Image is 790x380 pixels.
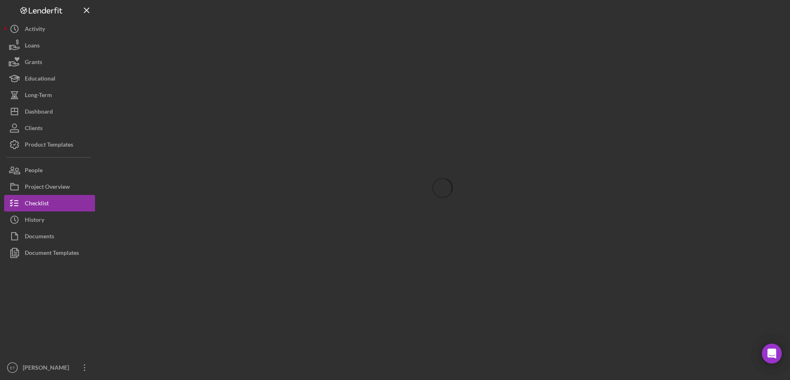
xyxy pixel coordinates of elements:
button: Activity [4,21,95,37]
div: Documents [25,228,54,247]
div: People [25,162,43,180]
div: Checklist [25,195,49,214]
text: ET [10,366,15,370]
div: Clients [25,120,43,138]
div: Activity [25,21,45,39]
div: Open Intercom Messenger [762,344,782,363]
div: Document Templates [25,245,79,263]
button: People [4,162,95,178]
button: Checklist [4,195,95,211]
button: Grants [4,54,95,70]
button: Project Overview [4,178,95,195]
button: ET[PERSON_NAME] [4,359,95,376]
button: History [4,211,95,228]
button: Loans [4,37,95,54]
div: History [25,211,44,230]
div: Educational [25,70,55,89]
div: Long-Term [25,87,52,105]
div: Grants [25,54,42,72]
button: Product Templates [4,136,95,153]
button: Document Templates [4,245,95,261]
div: Loans [25,37,40,56]
div: [PERSON_NAME] [21,359,74,378]
button: Long-Term [4,87,95,103]
button: Educational [4,70,95,87]
div: Dashboard [25,103,53,122]
div: Product Templates [25,136,73,155]
div: Project Overview [25,178,70,197]
button: Clients [4,120,95,136]
button: Documents [4,228,95,245]
button: Dashboard [4,103,95,120]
